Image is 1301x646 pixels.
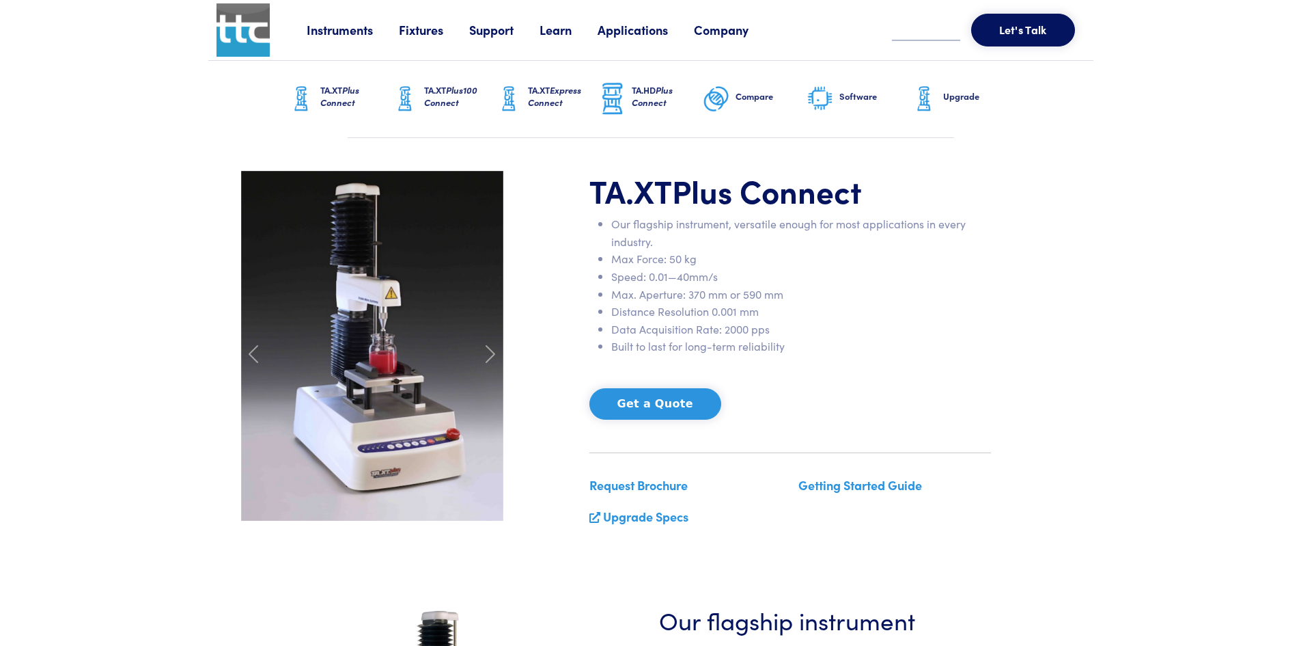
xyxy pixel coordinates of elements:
[424,83,477,109] span: Plus100 Connect
[598,21,694,38] a: Applications
[971,14,1075,46] button: Let's Talk
[469,21,540,38] a: Support
[611,250,991,268] li: Max Force: 50 kg
[632,84,703,109] h6: TA.HD
[910,82,938,116] img: ta-xt-graphic.png
[611,338,991,355] li: Built to last for long-term reliability
[391,82,419,116] img: ta-xt-graphic.png
[910,61,1014,137] a: Upgrade
[495,61,599,137] a: TA.XTExpress Connect
[943,90,1014,103] h6: Upgrade
[611,303,991,321] li: Distance Resolution 0.001 mm
[611,268,991,286] li: Speed: 0.01—40mm/s
[540,21,598,38] a: Learn
[320,83,359,109] span: Plus Connect
[241,171,503,521] img: carousel-ta-xt-plus-bloom.jpg
[391,61,495,137] a: TA.XTPlus100 Connect
[424,84,495,109] h6: TA.XT
[672,168,862,212] span: Plus Connect
[611,286,991,304] li: Max. Aperture: 370 mm or 590 mm
[839,90,910,103] h6: Software
[703,82,730,116] img: compare-graphic.png
[307,21,399,38] a: Instruments
[599,81,626,117] img: ta-hd-graphic.png
[611,321,991,338] li: Data Acquisition Rate: 2000 pps
[589,476,688,494] a: Request Brochure
[589,171,991,211] h1: TA.XT
[528,84,599,109] h6: TA.XT
[694,21,774,38] a: Company
[703,61,807,137] a: Compare
[632,83,673,109] span: Plus Connect
[528,83,581,109] span: Express Connect
[611,215,991,250] li: Our flagship instrument, versatile enough for most applications in every industry.
[807,85,834,113] img: software-graphic.png
[288,82,315,116] img: ta-xt-graphic.png
[736,90,807,103] h6: Compare
[399,21,469,38] a: Fixtures
[320,84,391,109] h6: TA.XT
[495,82,522,116] img: ta-xt-graphic.png
[599,61,703,137] a: TA.HDPlus Connect
[589,388,721,420] button: Get a Quote
[659,603,921,636] h3: Our flagship instrument
[798,476,922,494] a: Getting Started Guide
[216,3,270,57] img: ttc_logo_1x1_v1.0.png
[288,61,391,137] a: TA.XTPlus Connect
[603,508,688,525] a: Upgrade Specs
[807,61,910,137] a: Software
